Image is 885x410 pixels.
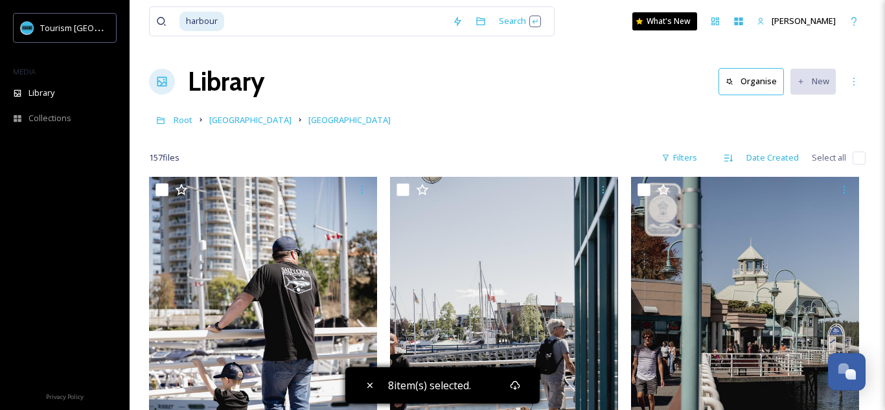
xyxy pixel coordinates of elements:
span: Root [174,114,192,126]
a: Library [188,62,264,101]
a: [PERSON_NAME] [750,8,842,34]
span: Privacy Policy [46,393,84,401]
button: Open Chat [828,353,866,391]
a: What's New [632,12,697,30]
button: Organise [718,68,784,95]
span: [GEOGRAPHIC_DATA] [209,114,292,126]
span: Library [29,87,54,99]
span: Select all [812,152,846,164]
a: [GEOGRAPHIC_DATA] [209,112,292,128]
button: New [790,69,836,94]
a: Root [174,112,192,128]
span: Collections [29,112,71,124]
div: Date Created [740,145,805,170]
span: harbour [179,12,224,30]
a: Organise [718,68,790,95]
img: tourism_nanaimo_logo.jpeg [21,21,34,34]
span: 8 item(s) selected. [388,378,471,393]
div: Search [492,8,547,34]
span: MEDIA [13,67,36,76]
a: [GEOGRAPHIC_DATA] [308,112,391,128]
span: Tourism [GEOGRAPHIC_DATA] [40,21,156,34]
span: 157 file s [149,152,179,164]
span: [GEOGRAPHIC_DATA] [308,114,391,126]
div: Filters [655,145,704,170]
span: [PERSON_NAME] [772,15,836,27]
a: Privacy Policy [46,388,84,404]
